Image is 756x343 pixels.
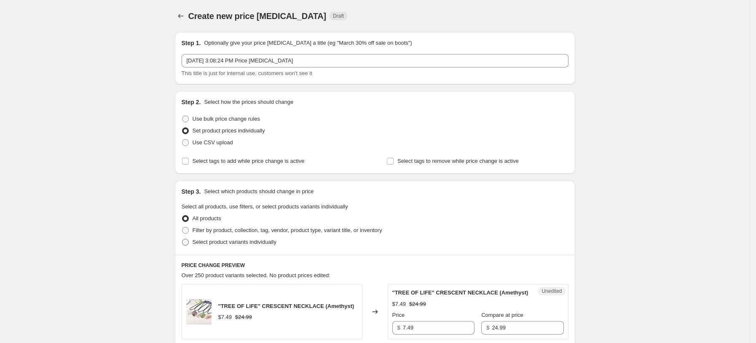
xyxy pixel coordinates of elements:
[218,303,354,309] span: "TREE OF LIFE" CRESCENT NECKLACE (Amethyst)
[542,288,562,294] span: Unedited
[204,98,293,106] p: Select how the prices should change
[182,98,201,106] h2: Step 2.
[193,227,382,233] span: Filter by product, collection, tag, vendor, product type, variant title, or inventory
[182,272,330,278] span: Over 250 product variants selected. No product prices edited:
[193,215,221,221] span: All products
[392,289,528,296] span: "TREE OF LIFE" CRESCENT NECKLACE (Amethyst)
[486,324,489,331] span: $
[193,139,233,146] span: Use CSV upload
[204,187,314,196] p: Select which products should change in price
[182,70,312,76] span: This title is just for internal use, customers won't see it
[182,54,568,68] input: 30% off holiday sale
[193,239,276,245] span: Select product variants individually
[188,11,327,21] span: Create new price [MEDICAL_DATA]
[182,39,201,47] h2: Step 1.
[175,10,187,22] button: Price change jobs
[218,313,232,321] div: $7.49
[182,262,568,269] h6: PRICE CHANGE PREVIEW
[397,324,400,331] span: $
[193,127,265,134] span: Set product prices individually
[392,300,406,308] div: $7.49
[333,13,344,19] span: Draft
[481,312,523,318] span: Compare at price
[182,203,348,210] span: Select all products, use filters, or select products variants individually
[392,312,405,318] span: Price
[186,299,212,324] img: product-image-1527200860_1080x_699e67f4-8337-420a-ac56-c22ff5889f84_80x.jpg
[409,300,426,308] strike: $24.99
[235,313,252,321] strike: $24.99
[193,116,260,122] span: Use bulk price change rules
[397,158,519,164] span: Select tags to remove while price change is active
[193,158,305,164] span: Select tags to add while price change is active
[204,39,412,47] p: Optionally give your price [MEDICAL_DATA] a title (eg "March 30% off sale on boots")
[182,187,201,196] h2: Step 3.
